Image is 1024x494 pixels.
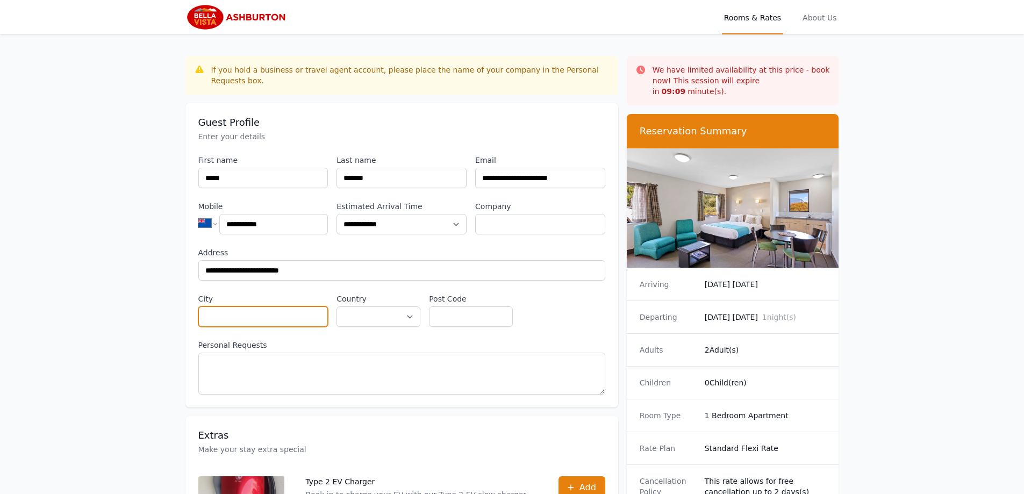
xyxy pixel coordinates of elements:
label: First name [198,155,328,166]
dt: Children [640,377,696,388]
span: Add [579,481,596,494]
label: City [198,293,328,304]
dd: 1 Bedroom Apartment [705,410,826,421]
label: Estimated Arrival Time [336,201,467,212]
p: Enter your details [198,131,605,142]
p: We have limited availability at this price - book now! This session will expire in minute(s). [653,65,830,97]
label: Mobile [198,201,328,212]
h3: Reservation Summary [640,125,826,138]
dd: 2 Adult(s) [705,345,826,355]
dt: Adults [640,345,696,355]
label: Post Code [429,293,513,304]
strong: 09 : 09 [662,87,686,96]
label: Company [475,201,605,212]
label: Last name [336,155,467,166]
label: Email [475,155,605,166]
dd: Standard Flexi Rate [705,443,826,454]
label: Address [198,247,605,258]
dt: Departing [640,312,696,323]
label: Personal Requests [198,340,605,350]
dd: 0 Child(ren) [705,377,826,388]
img: 1 Bedroom Apartment [627,148,839,268]
p: Type 2 EV Charger [306,476,537,487]
div: If you hold a business or travel agent account, please place the name of your company in the Pers... [211,65,610,86]
span: 1 night(s) [762,313,796,321]
label: Country [336,293,420,304]
dt: Room Type [640,410,696,421]
img: Bella Vista Ashburton [185,4,289,30]
p: Make your stay extra special [198,444,605,455]
dt: Arriving [640,279,696,290]
dd: [DATE] [DATE] [705,279,826,290]
dd: [DATE] [DATE] [705,312,826,323]
dt: Rate Plan [640,443,696,454]
h3: Extras [198,429,605,442]
h3: Guest Profile [198,116,605,129]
